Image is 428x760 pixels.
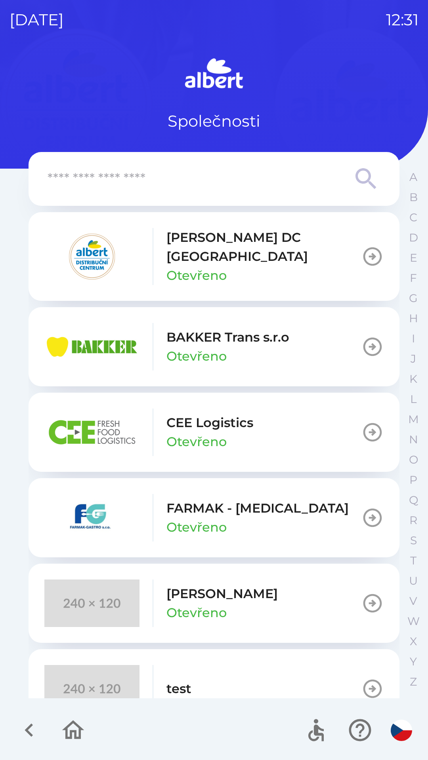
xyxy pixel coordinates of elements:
[403,450,423,470] button: O
[166,413,253,432] p: CEE Logistics
[403,389,423,409] button: L
[409,513,417,527] p: R
[44,408,139,456] img: ba8847e2-07ef-438b-a6f1-28de549c3032.png
[29,649,399,728] button: test
[166,499,349,518] p: FARMAK - [MEDICAL_DATA]
[166,432,227,451] p: Otevřeno
[403,207,423,228] button: C
[403,652,423,672] button: Y
[403,551,423,571] button: T
[407,614,420,628] p: W
[29,307,399,386] button: BAKKER Trans s.r.oOtevřeno
[409,170,417,184] p: A
[403,631,423,652] button: X
[29,393,399,472] button: CEE LogisticsOtevřeno
[44,323,139,370] img: eba99837-dbda-48f3-8a63-9647f5990611.png
[408,412,419,426] p: M
[403,591,423,611] button: V
[403,187,423,207] button: B
[166,328,289,347] p: BAKKER Trans s.r.o
[44,665,139,712] img: 240x120
[403,228,423,248] button: D
[410,251,417,265] p: E
[410,554,417,568] p: T
[411,352,416,366] p: J
[403,490,423,510] button: Q
[403,470,423,490] button: P
[29,478,399,557] button: FARMAK - [MEDICAL_DATA]Otevřeno
[166,584,278,603] p: [PERSON_NAME]
[403,248,423,268] button: E
[168,109,260,133] p: Společnosti
[386,8,418,32] p: 12:31
[166,603,227,622] p: Otevřeno
[410,655,417,669] p: Y
[403,672,423,692] button: Z
[403,530,423,551] button: S
[410,675,417,689] p: Z
[403,510,423,530] button: R
[403,308,423,329] button: H
[410,534,417,547] p: S
[409,594,417,608] p: V
[403,288,423,308] button: G
[44,233,139,280] img: 092fc4fe-19c8-4166-ad20-d7efd4551fba.png
[391,720,412,741] img: cs flag
[403,611,423,631] button: W
[409,291,418,305] p: G
[166,347,227,366] p: Otevřeno
[409,231,418,245] p: D
[409,493,418,507] p: Q
[412,332,415,346] p: I
[10,8,64,32] p: [DATE]
[29,212,399,301] button: [PERSON_NAME] DC [GEOGRAPHIC_DATA]Otevřeno
[166,518,227,537] p: Otevřeno
[166,679,191,698] p: test
[403,429,423,450] button: N
[409,372,417,386] p: K
[409,473,417,487] p: P
[44,494,139,541] img: 5ee10d7b-21a5-4c2b-ad2f-5ef9e4226557.png
[29,55,399,93] img: Logo
[403,409,423,429] button: M
[166,266,227,285] p: Otevřeno
[403,571,423,591] button: U
[410,271,417,285] p: F
[403,268,423,288] button: F
[409,433,418,446] p: N
[403,329,423,349] button: I
[409,190,418,204] p: B
[410,635,417,648] p: X
[44,579,139,627] img: 240x120
[409,211,417,224] p: C
[403,369,423,389] button: K
[403,167,423,187] button: A
[409,574,418,588] p: U
[403,349,423,369] button: J
[166,228,361,266] p: [PERSON_NAME] DC [GEOGRAPHIC_DATA]
[409,312,418,325] p: H
[409,453,418,467] p: O
[29,564,399,643] button: [PERSON_NAME]Otevřeno
[410,392,417,406] p: L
